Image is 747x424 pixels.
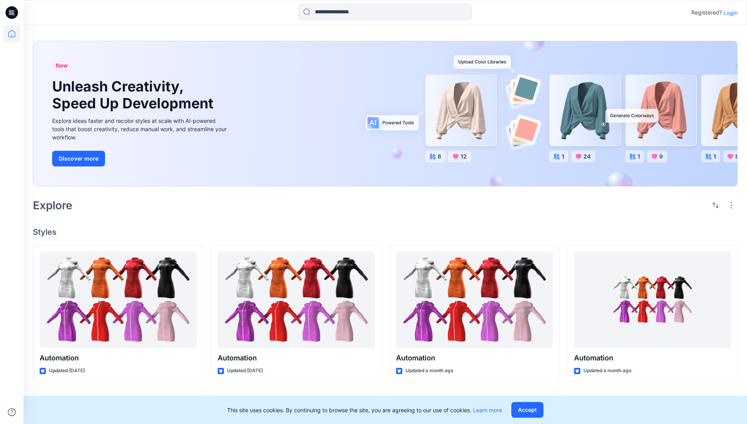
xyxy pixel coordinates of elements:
h2: Explore [33,199,73,212]
p: Updated a month ago [583,367,631,375]
button: Accept [511,402,543,418]
a: Learn more [473,407,502,413]
button: Discover more [52,151,105,166]
a: Automation [218,251,374,348]
p: Updated [DATE] [49,367,85,375]
a: Discover more [52,151,229,166]
span: New [56,61,68,70]
p: Automation [574,353,731,364]
p: Login [723,9,738,17]
h4: Styles [33,227,738,237]
div: Explore ideas faster and recolor styles at scale with AI-powered tools that boost creativity, red... [52,117,229,141]
p: Updated [DATE] [227,367,263,375]
a: Automation [396,251,553,348]
p: Automation [396,353,553,364]
p: This site uses cookies. By continuing to browse the site, you are agreeing to our use of cookies. [227,406,502,414]
a: Automation [574,251,731,348]
p: Registered? [691,8,722,17]
a: Automation [40,251,196,348]
p: Updated a month ago [405,367,453,375]
p: Automation [40,353,196,364]
p: Automation [218,353,374,364]
h1: Unleash Creativity, Speed Up Development [52,78,217,112]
